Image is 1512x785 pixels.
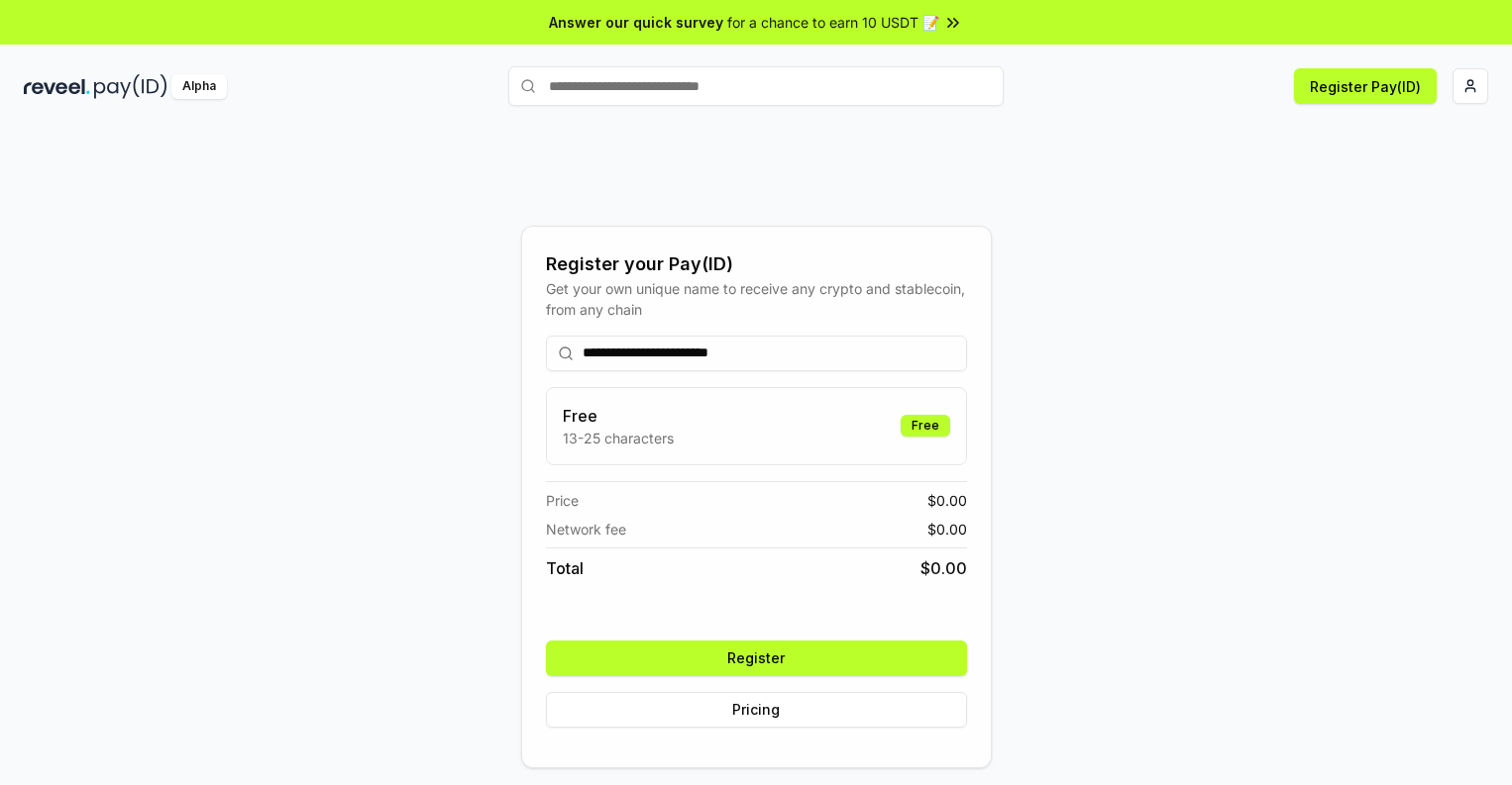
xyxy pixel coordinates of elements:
[171,74,227,99] div: Alpha
[927,519,967,540] span: $ 0.00
[546,640,967,676] button: Register
[546,692,967,728] button: Pricing
[94,74,167,99] img: pay_id
[24,74,90,99] img: reveel_dark
[920,556,967,580] span: $ 0.00
[1294,68,1437,104] button: Register Pay(ID)
[546,556,584,580] span: Total
[546,519,626,540] span: Network fee
[546,490,579,511] span: Price
[901,415,950,437] div: Free
[927,490,967,511] span: $ 0.00
[546,250,967,278] div: Register your Pay(ID)
[546,278,967,320] div: Get your own unique name to receive any crypto and stablecoin, from any chain
[727,12,939,33] span: for a chance to earn 10 USDT 📝
[549,12,723,33] span: Answer our quick survey
[563,404,674,428] h3: Free
[563,428,674,448] p: 13-25 characters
